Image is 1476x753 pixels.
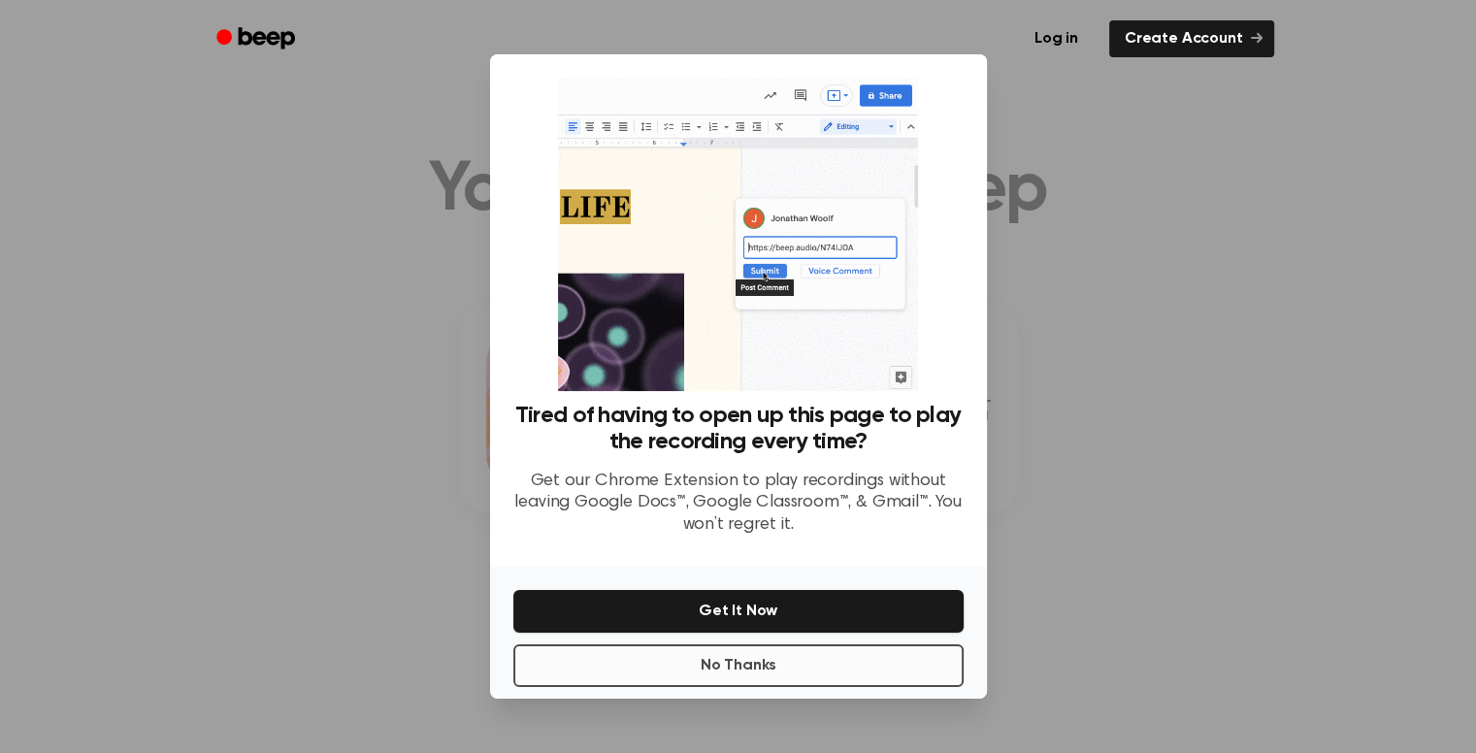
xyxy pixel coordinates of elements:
button: No Thanks [513,644,964,687]
a: Beep [203,20,312,58]
h3: Tired of having to open up this page to play the recording every time? [513,403,964,455]
p: Get our Chrome Extension to play recordings without leaving Google Docs™, Google Classroom™, & Gm... [513,471,964,537]
a: Create Account [1109,20,1274,57]
img: Beep extension in action [558,78,918,391]
button: Get It Now [513,590,964,633]
a: Log in [1015,16,1098,61]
